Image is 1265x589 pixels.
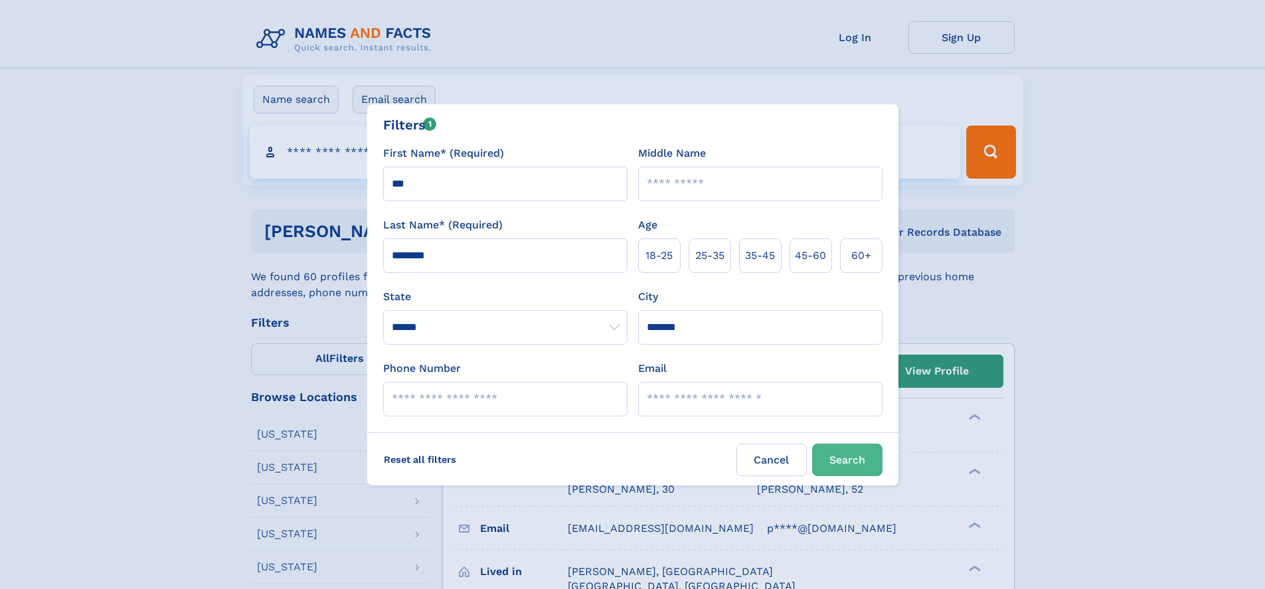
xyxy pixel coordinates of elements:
[812,444,883,476] button: Search
[383,115,437,135] div: Filters
[383,289,628,305] label: State
[851,248,871,264] span: 60+
[375,444,465,475] label: Reset all filters
[745,248,775,264] span: 35‑45
[383,361,461,377] label: Phone Number
[383,145,504,161] label: First Name* (Required)
[695,248,724,264] span: 25‑35
[638,289,658,305] label: City
[638,145,706,161] label: Middle Name
[638,217,657,233] label: Age
[638,361,667,377] label: Email
[736,444,807,476] label: Cancel
[795,248,826,264] span: 45‑60
[383,217,503,233] label: Last Name* (Required)
[645,248,673,264] span: 18‑25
